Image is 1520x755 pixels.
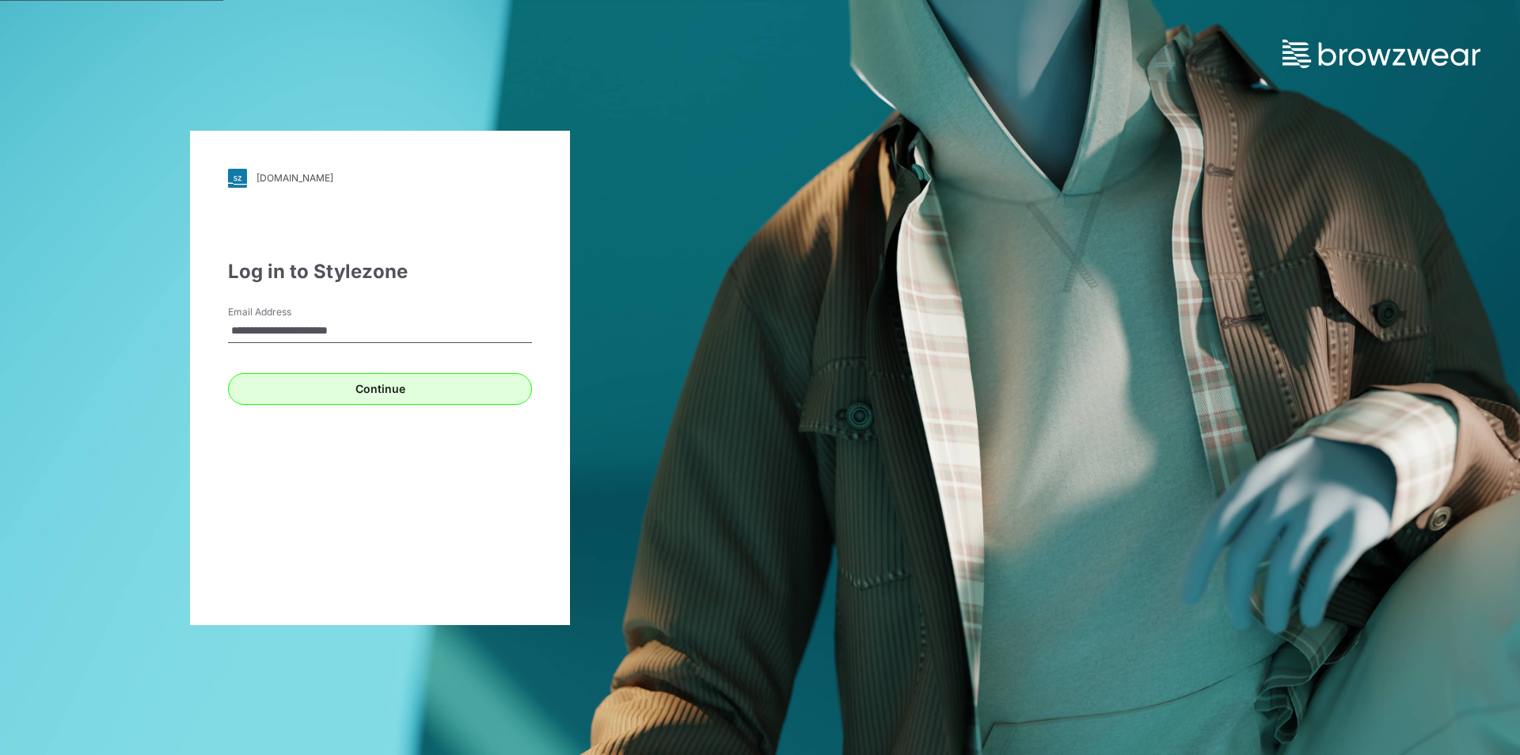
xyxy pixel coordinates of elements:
[228,305,339,319] label: Email Address
[228,169,247,188] img: svg+xml;base64,PHN2ZyB3aWR0aD0iMjgiIGhlaWdodD0iMjgiIHZpZXdCb3g9IjAgMCAyOCAyOCIgZmlsbD0ibm9uZSIgeG...
[1282,40,1480,68] img: browzwear-logo.73288ffb.svg
[228,169,532,188] a: [DOMAIN_NAME]
[228,373,532,405] button: Continue
[256,172,333,184] div: [DOMAIN_NAME]
[228,257,532,286] div: Log in to Stylezone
